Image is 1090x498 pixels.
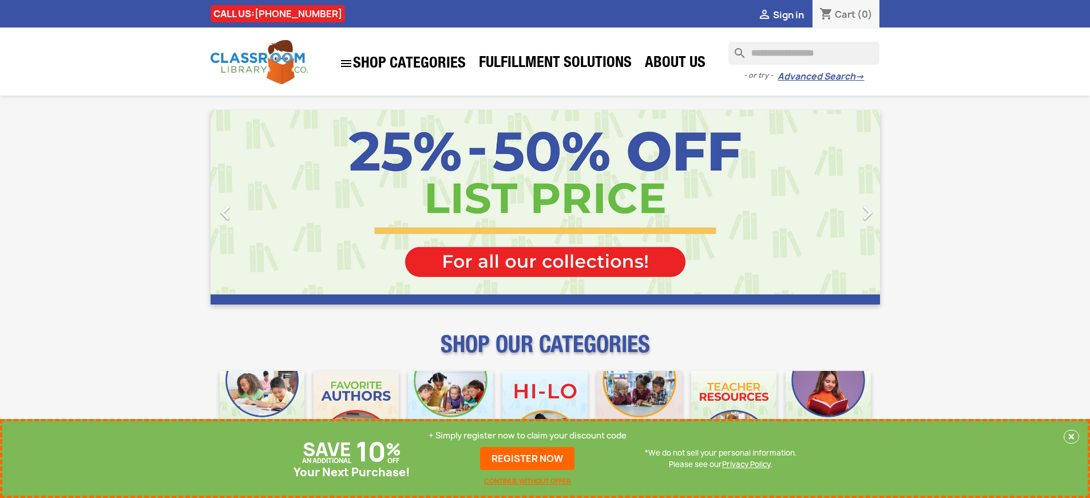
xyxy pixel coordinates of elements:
i:  [211,199,240,227]
img: CLC_Favorite_Authors_Mobile.jpg [314,371,399,456]
i: search [728,42,742,56]
span: (0) [857,8,873,21]
span: Sign in [773,9,804,21]
input: Search [728,42,879,65]
img: Classroom Library Company [211,40,308,84]
ul: Carousel container [211,110,880,305]
img: CLC_Teacher_Resources_Mobile.jpg [691,371,776,456]
img: CLC_Phonics_And_Decodables_Mobile.jpg [408,371,493,456]
img: CLC_HiLo_Mobile.jpg [502,371,588,456]
a: [PHONE_NUMBER] [255,7,342,20]
span: - or try - [744,70,778,81]
i:  [339,57,353,70]
i:  [758,9,771,22]
a: Next [779,110,880,305]
i: shopping_cart [819,8,833,22]
a: Advanced Search→ [778,71,864,82]
span: Cart [835,8,855,21]
img: CLC_Dyslexia_Mobile.jpg [786,371,871,456]
span: → [855,71,864,82]
a: SHOP CATEGORIES [334,51,471,76]
a: About Us [639,53,711,76]
i:  [853,199,882,227]
p: SHOP OUR CATEGORIES [211,341,880,362]
a: Previous [211,110,311,305]
img: CLC_Fiction_Nonfiction_Mobile.jpg [597,371,682,456]
a: Fulfillment Solutions [473,53,637,76]
a:  Sign in [758,9,804,21]
img: CLC_Bulk_Mobile.jpg [220,371,305,456]
div: CALL US: [211,5,345,22]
